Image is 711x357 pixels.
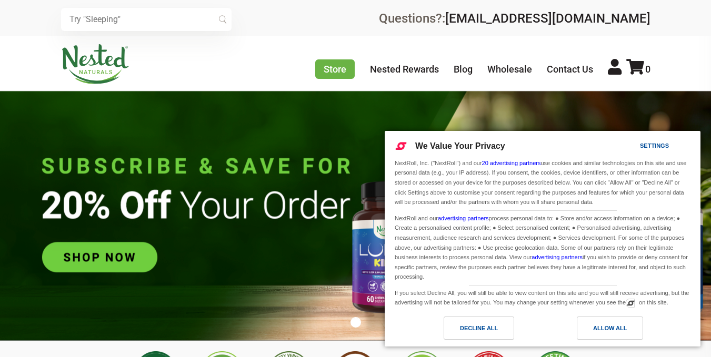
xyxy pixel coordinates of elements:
[593,322,627,334] div: Allow All
[547,64,593,75] a: Contact Us
[61,8,232,31] input: Try "Sleeping"
[61,44,129,84] img: Nested Naturals
[640,140,669,151] div: Settings
[460,322,498,334] div: Decline All
[393,211,693,283] div: NextRoll and our process personal data to: ● Store and/or access information on a device; ● Creat...
[626,64,650,75] a: 0
[445,11,650,26] a: [EMAIL_ADDRESS][DOMAIN_NAME]
[532,254,583,260] a: advertising partners
[370,64,439,75] a: Nested Rewards
[315,59,355,79] a: Store
[415,141,505,150] span: We Value Your Privacy
[393,285,693,309] div: If you select Decline All, you will still be able to view content on this site and you will still...
[487,64,532,75] a: Wholesale
[379,12,650,25] div: Questions?:
[645,64,650,75] span: 0
[438,215,489,221] a: advertising partners
[454,64,473,75] a: Blog
[351,317,361,328] button: 1 of 1
[543,317,694,345] a: Allow All
[391,317,543,345] a: Decline All
[482,160,541,166] a: 20 advertising partners
[622,137,647,157] a: Settings
[393,157,693,208] div: NextRoll, Inc. ("NextRoll") and our use cookies and similar technologies on this site and use per...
